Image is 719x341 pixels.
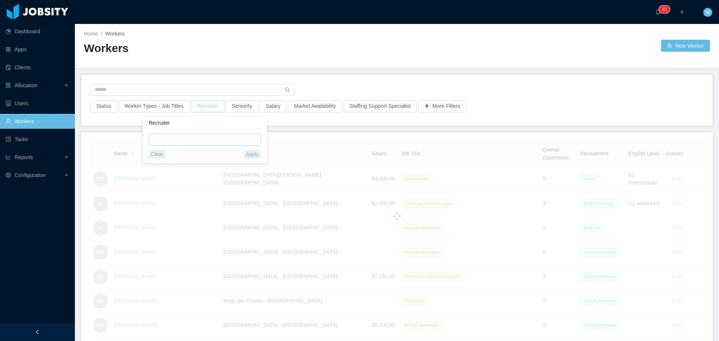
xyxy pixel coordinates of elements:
button: icon: usergroup-addNew Worker [661,40,710,52]
button: Market Availability [288,100,342,112]
i: icon: bell [655,9,661,15]
button: Clear [149,150,166,159]
button: icon: plusMore Filters [418,100,466,112]
a: icon: appstoreApps [6,42,69,57]
button: Staffing Support Specialist [343,100,417,112]
h2: Workers [84,41,397,56]
a: icon: robotUsers [6,96,69,111]
i: icon: setting [6,173,11,178]
span: Allocation [15,82,37,88]
p: 2 [662,6,664,13]
a: icon: profileTasks [6,132,69,147]
span: Reports [15,154,33,160]
button: Salary [260,100,286,112]
a: icon: pie-chartDashboard [6,24,69,39]
button: Recruiter [191,100,224,112]
a: Home [84,31,98,37]
button: Status [90,100,117,112]
div: Recruiter [143,117,267,129]
i: icon: line-chart [6,155,11,160]
i: icon: solution [6,83,11,88]
button: Seniority [226,100,258,112]
sup: 22 [659,6,670,13]
i: icon: search [285,87,290,92]
a: icon: userWorkers [6,114,69,129]
a: icon: auditClients [6,60,69,75]
button: Apply [243,150,261,159]
span: Configuration [15,172,46,178]
button: Worker Types - Job Titles [119,100,189,112]
i: icon: plus [679,9,685,15]
p: 2 [664,6,667,13]
span: / [101,31,102,37]
span: M [706,8,710,17]
span: Workers [105,31,125,37]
